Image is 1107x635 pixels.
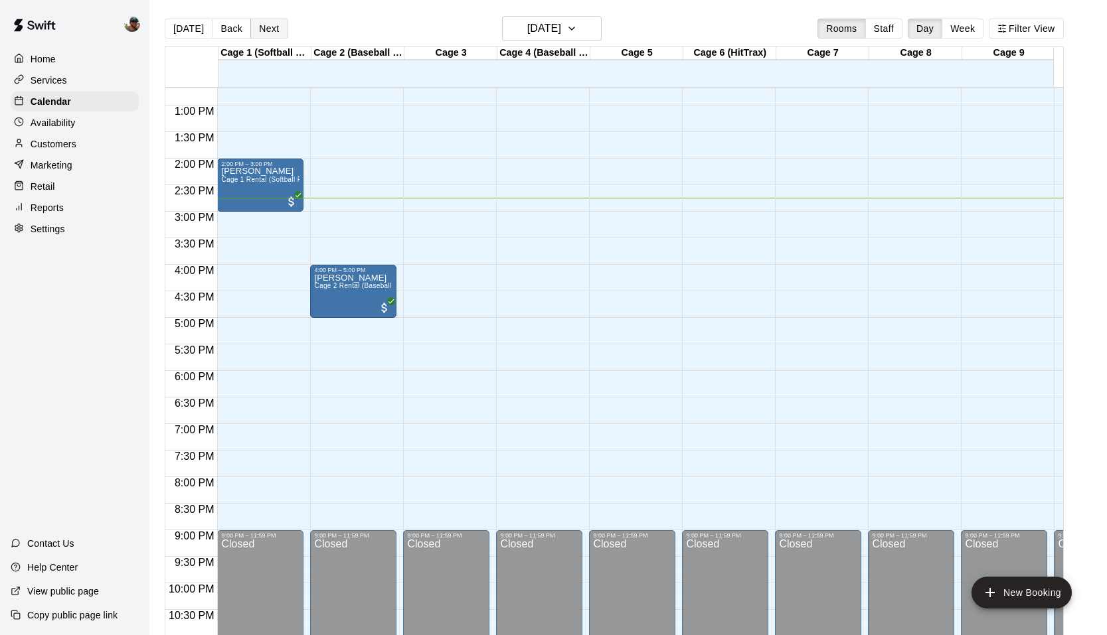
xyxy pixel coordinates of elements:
[31,116,76,129] p: Availability
[527,19,561,38] h6: [DATE]
[908,19,942,38] button: Day
[11,113,139,133] a: Availability
[497,47,590,60] div: Cage 4 (Baseball Pitching Machine)
[171,557,218,568] span: 9:30 PM
[171,397,218,409] span: 6:30 PM
[31,180,55,193] p: Retail
[221,161,299,167] div: 2:00 PM – 3:00 PM
[171,132,218,143] span: 1:30 PM
[165,610,217,621] span: 10:30 PM
[171,238,218,249] span: 3:30 PM
[500,532,578,539] div: 9:00 PM – 11:59 PM
[11,70,139,90] a: Services
[171,530,218,541] span: 9:00 PM
[171,371,218,382] span: 6:00 PM
[31,137,76,151] p: Customers
[11,49,139,69] a: Home
[165,19,213,38] button: [DATE]
[171,265,218,276] span: 4:00 PM
[221,176,353,183] span: Cage 1 Rental (Softball Pitching Machine)
[865,19,903,38] button: Staff
[11,176,139,196] a: Retail
[221,532,299,539] div: 9:00 PM – 11:59 PM
[407,532,485,539] div: 9:00 PM – 11:59 PM
[378,301,391,315] span: All customers have paid
[171,504,218,515] span: 8:30 PM
[122,11,149,37] div: Ben Boykin
[171,291,218,303] span: 4:30 PM
[962,47,1055,60] div: Cage 9
[285,195,298,208] span: All customers have paid
[314,267,392,273] div: 4:00 PM – 5:00 PM
[171,451,218,462] span: 7:30 PM
[817,19,865,38] button: Rooms
[31,159,72,172] p: Marketing
[250,19,288,38] button: Next
[686,532,764,539] div: 9:00 PM – 11:59 PM
[942,19,983,38] button: Week
[171,344,218,356] span: 5:30 PM
[171,212,218,223] span: 3:00 PM
[502,16,602,41] button: [DATE]
[27,561,78,574] p: Help Center
[171,106,218,117] span: 1:00 PM
[27,585,99,598] p: View public page
[171,318,218,329] span: 5:00 PM
[27,537,74,550] p: Contact Us
[31,74,67,87] p: Services
[31,201,64,214] p: Reports
[165,583,217,595] span: 10:00 PM
[11,92,139,111] a: Calendar
[314,282,450,289] span: Cage 2 Rental (Baseball Pitching Machine)
[11,155,139,175] a: Marketing
[171,185,218,196] span: 2:30 PM
[872,532,950,539] div: 9:00 PM – 11:59 PM
[11,134,139,154] a: Customers
[683,47,776,60] div: Cage 6 (HitTrax)
[212,19,251,38] button: Back
[218,47,311,60] div: Cage 1 (Softball Pitching Machine)
[965,532,1043,539] div: 9:00 PM – 11:59 PM
[972,577,1072,608] button: add
[171,424,218,435] span: 7:00 PM
[124,16,140,32] img: Ben Boykin
[171,477,218,488] span: 8:00 PM
[27,608,118,622] p: Copy public page link
[11,219,139,239] a: Settings
[776,47,869,60] div: Cage 7
[404,47,497,60] div: Cage 3
[314,532,392,539] div: 9:00 PM – 11:59 PM
[590,47,683,60] div: Cage 5
[171,159,218,170] span: 2:00 PM
[217,159,303,212] div: 2:00 PM – 3:00 PM: Beverly Boss
[311,47,404,60] div: Cage 2 (Baseball Pitching Machine)
[31,95,71,108] p: Calendar
[593,532,671,539] div: 9:00 PM – 11:59 PM
[989,19,1063,38] button: Filter View
[31,52,56,66] p: Home
[31,222,65,236] p: Settings
[11,198,139,218] a: Reports
[869,47,962,60] div: Cage 8
[310,265,396,318] div: 4:00 PM – 5:00 PM: Kason Hustedt
[779,532,857,539] div: 9:00 PM – 11:59 PM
